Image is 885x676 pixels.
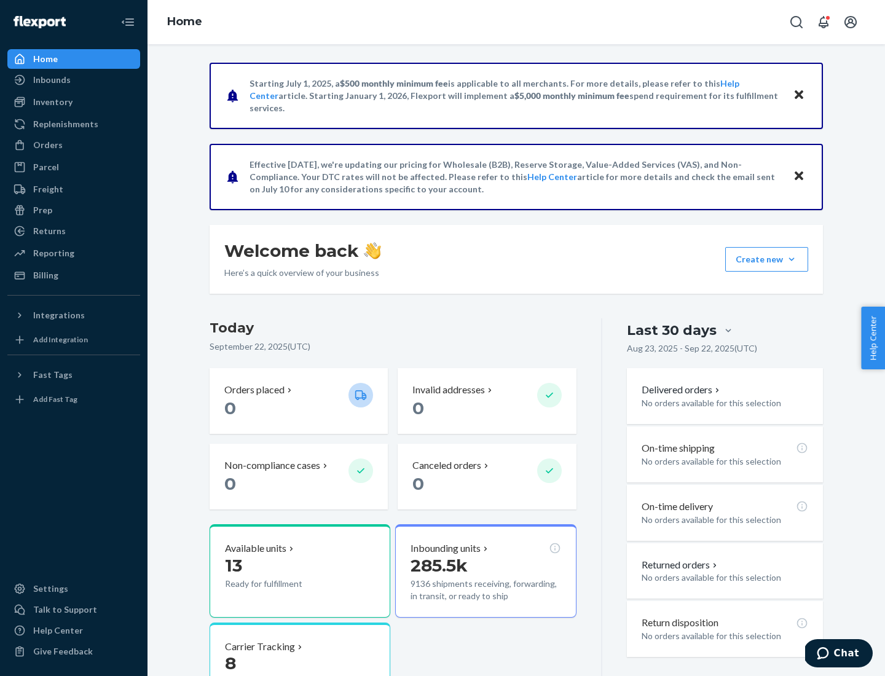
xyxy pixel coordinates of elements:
div: Billing [33,269,58,281]
span: $500 monthly minimum fee [340,78,448,88]
a: Home [167,15,202,28]
span: 0 [224,398,236,419]
a: Reporting [7,243,140,263]
p: On-time delivery [642,500,713,514]
iframe: Opens a widget where you can chat to one of our agents [805,639,873,670]
button: Inbounding units285.5k9136 shipments receiving, forwarding, in transit, or ready to ship [395,524,576,618]
button: Open Search Box [784,10,809,34]
a: Add Integration [7,330,140,350]
div: Settings [33,583,68,595]
p: Effective [DATE], we're updating our pricing for Wholesale (B2B), Reserve Storage, Value-Added Se... [250,159,781,195]
button: Close Navigation [116,10,140,34]
div: Help Center [33,624,83,637]
div: Fast Tags [33,369,73,381]
div: Inbounds [33,74,71,86]
img: Flexport logo [14,16,66,28]
a: Freight [7,179,140,199]
button: Delivered orders [642,383,722,397]
a: Replenishments [7,114,140,134]
p: Aug 23, 2025 - Sep 22, 2025 ( UTC ) [627,342,757,355]
button: Returned orders [642,558,720,572]
button: Integrations [7,305,140,325]
a: Billing [7,265,140,285]
div: Integrations [33,309,85,321]
h1: Welcome back [224,240,381,262]
span: 8 [225,653,236,674]
span: 285.5k [411,555,468,576]
a: Home [7,49,140,69]
button: Available units13Ready for fulfillment [210,524,390,618]
div: Give Feedback [33,645,93,658]
span: $5,000 monthly minimum fee [514,90,629,101]
div: Home [33,53,58,65]
div: Orders [33,139,63,151]
button: Fast Tags [7,365,140,385]
button: Close [791,87,807,104]
p: Invalid addresses [412,383,485,397]
button: Close [791,168,807,186]
p: Ready for fulfillment [225,578,339,590]
button: Open notifications [811,10,836,34]
a: Inbounds [7,70,140,90]
button: Invalid addresses 0 [398,368,576,434]
div: Replenishments [33,118,98,130]
img: hand-wave emoji [364,242,381,259]
p: Inbounding units [411,541,481,556]
a: Settings [7,579,140,599]
a: Prep [7,200,140,220]
div: Parcel [33,161,59,173]
button: Help Center [861,307,885,369]
a: Inventory [7,92,140,112]
div: Freight [33,183,63,195]
div: Add Fast Tag [33,394,77,404]
p: Carrier Tracking [225,640,295,654]
button: Canceled orders 0 [398,444,576,509]
a: Returns [7,221,140,241]
button: Talk to Support [7,600,140,619]
p: September 22, 2025 ( UTC ) [210,340,576,353]
p: Canceled orders [412,458,481,473]
a: Help Center [527,171,577,182]
a: Add Fast Tag [7,390,140,409]
div: Inventory [33,96,73,108]
p: No orders available for this selection [642,514,808,526]
p: Non-compliance cases [224,458,320,473]
span: 0 [412,473,424,494]
ol: breadcrumbs [157,4,212,40]
p: Orders placed [224,383,285,397]
div: Prep [33,204,52,216]
button: Non-compliance cases 0 [210,444,388,509]
button: Open account menu [838,10,863,34]
h3: Today [210,318,576,338]
a: Orders [7,135,140,155]
p: Return disposition [642,616,718,630]
p: 9136 shipments receiving, forwarding, in transit, or ready to ship [411,578,560,602]
p: No orders available for this selection [642,630,808,642]
a: Parcel [7,157,140,177]
p: No orders available for this selection [642,455,808,468]
button: Create new [725,247,808,272]
p: Here’s a quick overview of your business [224,267,381,279]
a: Help Center [7,621,140,640]
span: 0 [412,398,424,419]
div: Talk to Support [33,603,97,616]
p: On-time shipping [642,441,715,455]
div: Last 30 days [627,321,717,340]
span: 0 [224,473,236,494]
div: Reporting [33,247,74,259]
p: No orders available for this selection [642,572,808,584]
button: Give Feedback [7,642,140,661]
div: Add Integration [33,334,88,345]
button: Orders placed 0 [210,368,388,434]
p: No orders available for this selection [642,397,808,409]
p: Starting July 1, 2025, a is applicable to all merchants. For more details, please refer to this a... [250,77,781,114]
div: Returns [33,225,66,237]
span: 13 [225,555,242,576]
p: Available units [225,541,286,556]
